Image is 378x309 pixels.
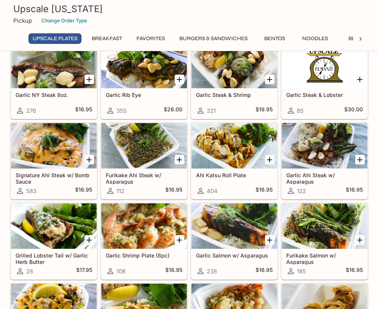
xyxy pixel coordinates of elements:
[207,187,218,195] span: 404
[11,42,97,119] a: Garlic NY Steak 8oz.276$16.95
[116,187,124,195] span: 112
[175,155,184,164] button: Add Furikake Ahi Steak w/ Asparagus
[196,252,273,259] h5: Garlic Salmon w/ Asparagus
[175,235,184,245] button: Add Garlic Shrimp Plate (8pc)
[101,203,187,279] a: Garlic Shrimp Plate (8pc)108$16.95
[132,33,169,44] button: Favorites
[11,123,97,199] a: Signature Ahi Steak w/ Bomb Sauce583$16.95
[101,123,187,169] div: Furikake Ahi Steak w/ Asparagus
[196,92,273,98] h5: Garlic Steak & Shrimp
[26,107,36,114] span: 276
[265,75,274,84] button: Add Garlic Steak & Shrimp
[101,123,187,199] a: Furikake Ahi Steak w/ Asparagus112$16.95
[297,107,304,114] span: 65
[191,43,277,88] div: Garlic Steak & Shrimp
[13,17,32,24] p: Pickup
[281,203,368,279] a: Furikake Salmon w/ Asparagus185$16.95
[28,33,82,44] button: UPSCALE Plates
[85,75,94,84] button: Add Garlic NY Steak 8oz.
[282,43,367,88] div: Garlic Steak & Lobster
[16,172,92,184] h5: Signature Ahi Steak w/ Bomb Sauce
[175,75,184,84] button: Add Garlic Rib Eye
[355,235,365,245] button: Add Furikake Salmon w/ Asparagus
[76,267,92,276] h5: $17.95
[355,75,365,84] button: Add Garlic Steak & Lobster
[164,106,182,115] h5: $26.00
[265,155,274,164] button: Add Ahi Katsu Roll Plate
[101,42,187,119] a: Garlic Rib Eye355$26.00
[298,33,332,44] button: Noodles
[282,123,367,169] div: Garlic Ahi Steak w/ Asparagus
[355,155,365,164] button: Add Garlic Ahi Steak w/ Asparagus
[11,43,97,88] div: Garlic NY Steak 8oz.
[281,123,368,199] a: Garlic Ahi Steak w/ Asparagus122$16.95
[286,252,363,265] h5: Furikake Salmon w/ Asparagus
[346,186,363,195] h5: $16.95
[175,33,252,44] button: Burgers & Sandwiches
[207,268,217,275] span: 238
[282,203,367,249] div: Furikake Salmon w/ Asparagus
[106,172,182,184] h5: Furikake Ahi Steak w/ Asparagus
[26,268,33,275] span: 28
[165,267,182,276] h5: $16.95
[196,172,273,178] h5: Ahi Katsu Roll Plate
[106,252,182,259] h5: Garlic Shrimp Plate (8pc)
[191,42,278,119] a: Garlic Steak & Shrimp321$19.95
[101,43,187,88] div: Garlic Rib Eye
[38,15,91,27] button: Change Order Type
[75,186,92,195] h5: $16.95
[85,235,94,245] button: Add Grilled Lobster Tail w/ Garlic Herb Butter
[256,186,273,195] h5: $16.95
[116,268,125,275] span: 108
[88,33,126,44] button: Breakfast
[11,203,97,249] div: Grilled Lobster Tail w/ Garlic Herb Butter
[191,203,277,249] div: Garlic Salmon w/ Asparagus
[256,106,273,115] h5: $19.95
[265,235,274,245] button: Add Garlic Salmon w/ Asparagus
[16,92,92,98] h5: Garlic NY Steak 8oz.
[297,187,306,195] span: 122
[297,268,306,275] span: 185
[344,106,363,115] h5: $30.00
[191,123,278,199] a: Ahi Katsu Roll Plate404$16.95
[116,107,127,114] span: 355
[11,123,97,169] div: Signature Ahi Steak w/ Bomb Sauce
[11,203,97,279] a: Grilled Lobster Tail w/ Garlic Herb Butter28$17.95
[207,107,216,114] span: 321
[281,42,368,119] a: Garlic Steak & Lobster65$30.00
[256,267,273,276] h5: $16.95
[26,187,36,195] span: 583
[16,252,92,265] h5: Grilled Lobster Tail w/ Garlic Herb Butter
[286,92,363,98] h5: Garlic Steak & Lobster
[13,3,365,15] h3: Upscale [US_STATE]
[85,155,94,164] button: Add Signature Ahi Steak w/ Bomb Sauce
[191,123,277,169] div: Ahi Katsu Roll Plate
[258,33,292,44] button: Bentos
[286,172,363,184] h5: Garlic Ahi Steak w/ Asparagus
[191,203,278,279] a: Garlic Salmon w/ Asparagus238$16.95
[75,106,92,115] h5: $16.95
[346,267,363,276] h5: $16.95
[165,186,182,195] h5: $16.95
[106,92,182,98] h5: Garlic Rib Eye
[101,203,187,249] div: Garlic Shrimp Plate (8pc)
[338,33,372,44] button: Beef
